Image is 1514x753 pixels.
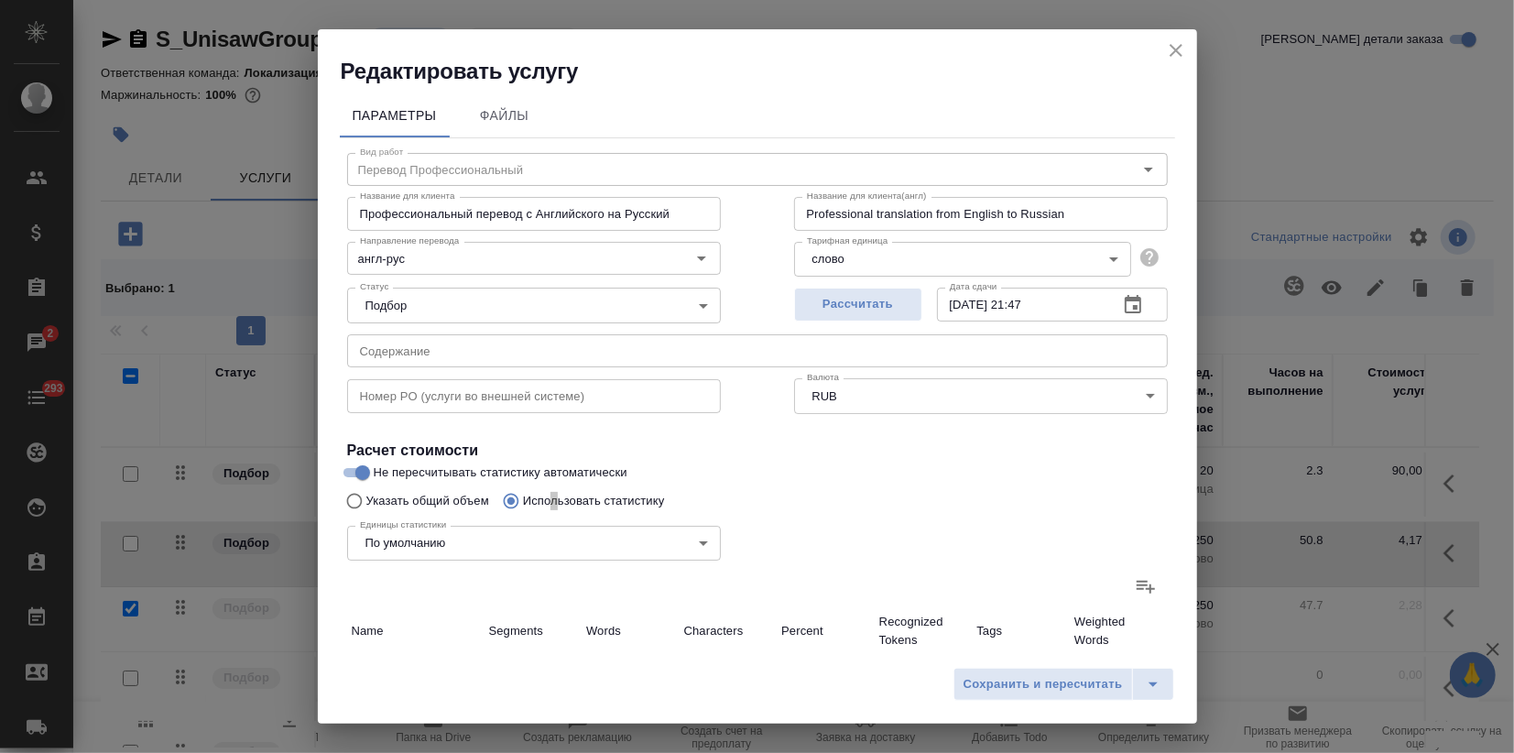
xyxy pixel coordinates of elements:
[807,388,843,404] button: RUB
[1070,656,1168,682] input: ✎ Введи что-нибудь
[689,246,714,271] button: Open
[351,104,439,127] span: Параметры
[972,656,1070,682] input: ✎ Введи что-нибудь
[684,622,773,640] p: Characters
[347,440,1168,462] h4: Расчет стоимости
[953,668,1133,701] button: Сохранить и пересчитать
[347,288,721,322] div: Подбор
[347,526,721,561] div: По умолчанию
[341,57,1197,86] h2: Редактировать услугу
[794,242,1131,277] div: слово
[794,288,922,322] button: Рассчитать
[485,656,583,682] input: ✎ Введи что-нибудь
[781,622,870,640] p: Percent
[879,613,968,649] p: Recognized Tokens
[807,251,850,267] button: слово
[461,104,549,127] span: Файлы
[875,656,973,682] input: ✎ Введи что-нибудь
[953,668,1174,701] div: split button
[360,298,413,313] button: Подбор
[976,622,1065,640] p: Tags
[1162,37,1190,64] button: close
[680,656,778,682] input: ✎ Введи что-нибудь
[360,535,452,551] button: По умолчанию
[1074,613,1163,649] p: Weighted Words
[794,378,1168,413] div: RUB
[964,674,1123,695] span: Сохранить и пересчитать
[582,656,680,682] input: ✎ Введи что-нибудь
[374,464,627,482] span: Не пересчитывать статистику автоматически
[1124,564,1168,608] label: Добавить статистику
[489,622,578,640] p: Segments
[586,622,675,640] p: Words
[777,656,875,682] input: ✎ Введи что-нибудь
[352,622,480,640] p: Name
[804,294,912,315] span: Рассчитать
